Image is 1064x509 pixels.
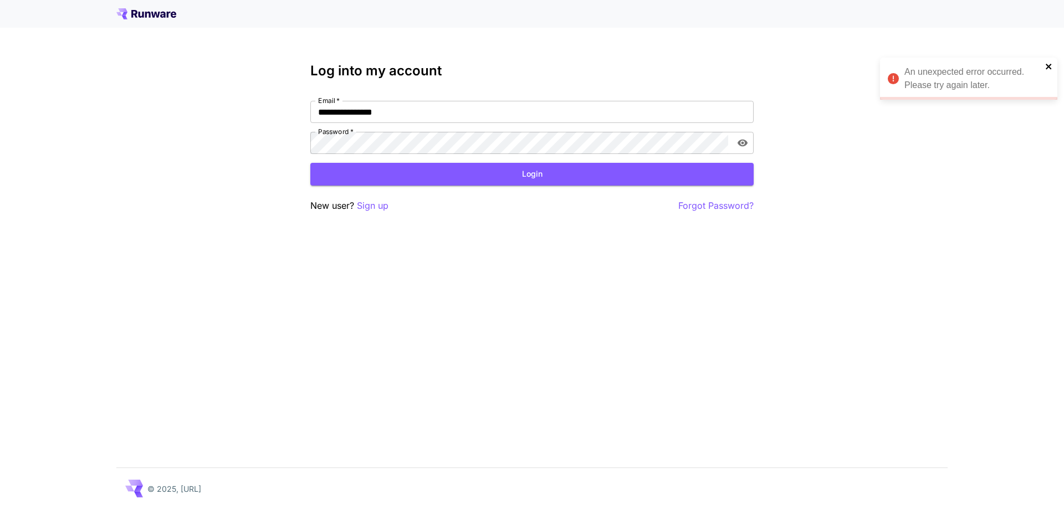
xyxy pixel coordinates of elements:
button: Sign up [357,199,388,213]
h3: Log into my account [310,63,754,79]
button: toggle password visibility [733,133,753,153]
button: Forgot Password? [678,199,754,213]
label: Email [318,96,340,105]
button: close [1045,62,1053,71]
button: Login [310,163,754,186]
p: © 2025, [URL] [147,483,201,495]
label: Password [318,127,354,136]
div: An unexpected error occurred. Please try again later. [904,65,1042,92]
p: New user? [310,199,388,213]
